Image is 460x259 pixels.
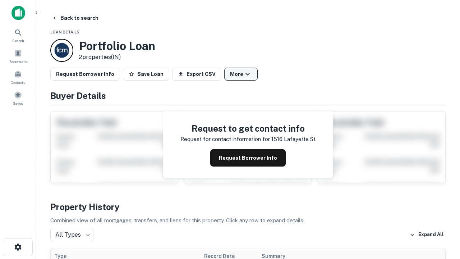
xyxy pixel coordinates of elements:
button: Request Borrower Info [210,149,286,167]
button: Save Loan [123,68,169,81]
span: Search [12,38,24,44]
h4: Property History [50,200,446,213]
a: Contacts [2,67,34,87]
p: 1516 lafayette st [271,135,316,144]
span: Contacts [11,79,25,85]
iframe: Chat Widget [424,178,460,213]
p: Request for contact information for [180,135,270,144]
button: More [224,68,258,81]
button: Request Borrower Info [50,68,120,81]
span: Loan Details [50,30,79,34]
h4: Buyer Details [50,89,446,102]
button: Export CSV [172,68,221,81]
a: Borrowers [2,46,34,66]
div: All Types [50,228,93,242]
span: Saved [13,100,23,106]
a: Search [2,26,34,45]
button: Back to search [49,12,101,24]
h3: Portfolio Loan [79,39,155,53]
p: Combined view of all mortgages, transfers, and liens for this property. Click any row to expand d... [50,216,446,225]
img: capitalize-icon.png [11,6,25,20]
span: Borrowers [9,59,27,64]
button: Expand All [408,230,446,240]
h4: Request to get contact info [180,122,316,135]
p: 2 properties (IN) [79,53,155,62]
a: Saved [2,88,34,108]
